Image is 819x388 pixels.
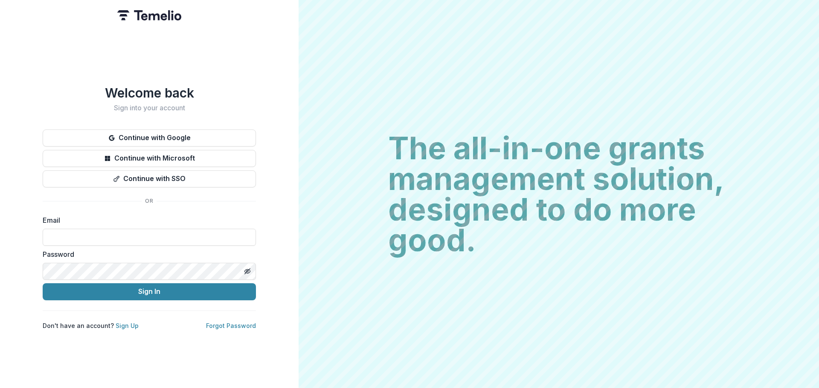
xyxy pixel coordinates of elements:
label: Password [43,249,251,259]
h1: Welcome back [43,85,256,101]
button: Continue with Google [43,129,256,147]
button: Toggle password visibility [241,264,254,278]
button: Sign In [43,283,256,300]
h2: Sign into your account [43,104,256,112]
button: Continue with Microsoft [43,150,256,167]
img: Temelio [117,10,181,20]
p: Don't have an account? [43,321,139,330]
a: Sign Up [116,322,139,329]
label: Email [43,215,251,225]
a: Forgot Password [206,322,256,329]
button: Continue with SSO [43,170,256,187]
